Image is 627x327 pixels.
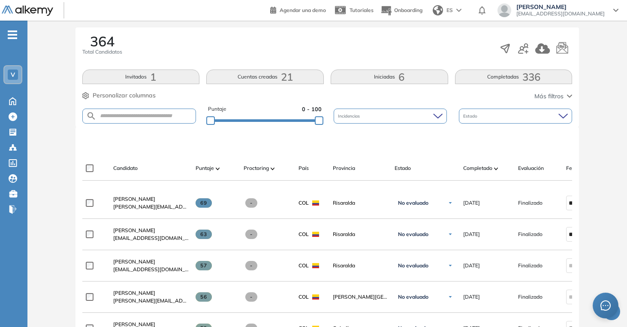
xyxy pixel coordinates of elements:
span: [PERSON_NAME] [113,258,155,265]
button: Iniciadas6 [331,70,448,84]
span: COL [298,230,309,238]
a: [PERSON_NAME] [113,258,189,266]
button: Más filtros [534,92,572,101]
img: SEARCH_ALT [86,111,96,121]
img: Ícono de flecha [448,263,453,268]
img: Ícono de flecha [448,200,453,206]
span: [EMAIL_ADDRESS][DOMAIN_NAME] [113,266,189,273]
a: [PERSON_NAME] [113,289,189,297]
button: Invitados1 [82,70,200,84]
span: Finalizado [518,293,543,301]
span: Candidato [113,164,138,172]
img: Ícono de flecha [448,232,453,237]
span: Puntaje [196,164,214,172]
img: COL [312,232,319,237]
i: - [8,34,17,36]
a: [PERSON_NAME] [113,227,189,234]
img: COL [312,263,319,268]
span: Evaluación [518,164,544,172]
span: Total Candidatos [82,48,122,56]
span: [EMAIL_ADDRESS][DOMAIN_NAME] [516,10,605,17]
img: arrow [456,9,461,12]
span: [PERSON_NAME][GEOGRAPHIC_DATA] [333,293,388,301]
span: 0 - 100 [302,105,322,113]
span: Finalizado [518,199,543,207]
div: Incidencias [334,109,447,124]
span: Estado [463,113,479,119]
span: No evaluado [398,200,428,206]
span: Proctoring [244,164,269,172]
span: [PERSON_NAME] [113,196,155,202]
span: Risaralda [333,230,388,238]
button: Onboarding [380,1,422,20]
img: Ícono de flecha [448,294,453,300]
span: - [245,292,258,302]
span: - [245,198,258,208]
div: Estado [459,109,572,124]
span: V [11,71,15,78]
span: 364 [90,34,115,48]
button: Cuentas creadas21 [206,70,324,84]
span: Fecha límite [566,164,595,172]
span: [DATE] [463,293,480,301]
span: No evaluado [398,294,428,300]
span: [PERSON_NAME] [113,227,155,233]
span: COL [298,199,309,207]
span: 63 [196,230,212,239]
img: COL [312,200,319,206]
span: Puntaje [208,105,226,113]
span: [DATE] [463,230,480,238]
span: 56 [196,292,212,302]
span: - [245,230,258,239]
span: No evaluado [398,262,428,269]
span: Onboarding [394,7,422,13]
span: País [298,164,309,172]
span: Incidencias [338,113,362,119]
span: COL [298,293,309,301]
span: [PERSON_NAME][EMAIL_ADDRESS][DOMAIN_NAME] [113,203,189,211]
span: [EMAIL_ADDRESS][DOMAIN_NAME] [113,234,189,242]
span: Provincia [333,164,355,172]
span: Tutoriales [350,7,374,13]
img: [missing "en.ARROW_ALT" translation] [494,167,498,170]
button: Personalizar columnas [82,91,156,100]
span: - [245,261,258,270]
span: Personalizar columnas [93,91,156,100]
span: Finalizado [518,262,543,269]
img: Logo [2,6,53,16]
span: Más filtros [534,92,564,101]
span: Completado [463,164,492,172]
img: COL [312,294,319,300]
img: [missing "en.ARROW_ALT" translation] [271,167,275,170]
span: [PERSON_NAME] [113,290,155,296]
a: [PERSON_NAME] [113,195,189,203]
span: Risaralda [333,262,388,269]
span: [DATE] [463,199,480,207]
span: No evaluado [398,231,428,238]
span: ES [446,6,453,14]
span: message [600,300,611,311]
span: Finalizado [518,230,543,238]
img: world [433,5,443,15]
button: Completadas336 [455,70,573,84]
span: Agendar una demo [280,7,326,13]
img: [missing "en.ARROW_ALT" translation] [216,167,220,170]
span: 69 [196,198,212,208]
span: Risaralda [333,199,388,207]
span: [DATE] [463,262,480,269]
span: COL [298,262,309,269]
span: 57 [196,261,212,270]
span: [PERSON_NAME][EMAIL_ADDRESS][PERSON_NAME][DOMAIN_NAME] [113,297,189,305]
span: Estado [395,164,411,172]
a: Agendar una demo [270,4,326,15]
span: [PERSON_NAME] [516,3,605,10]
